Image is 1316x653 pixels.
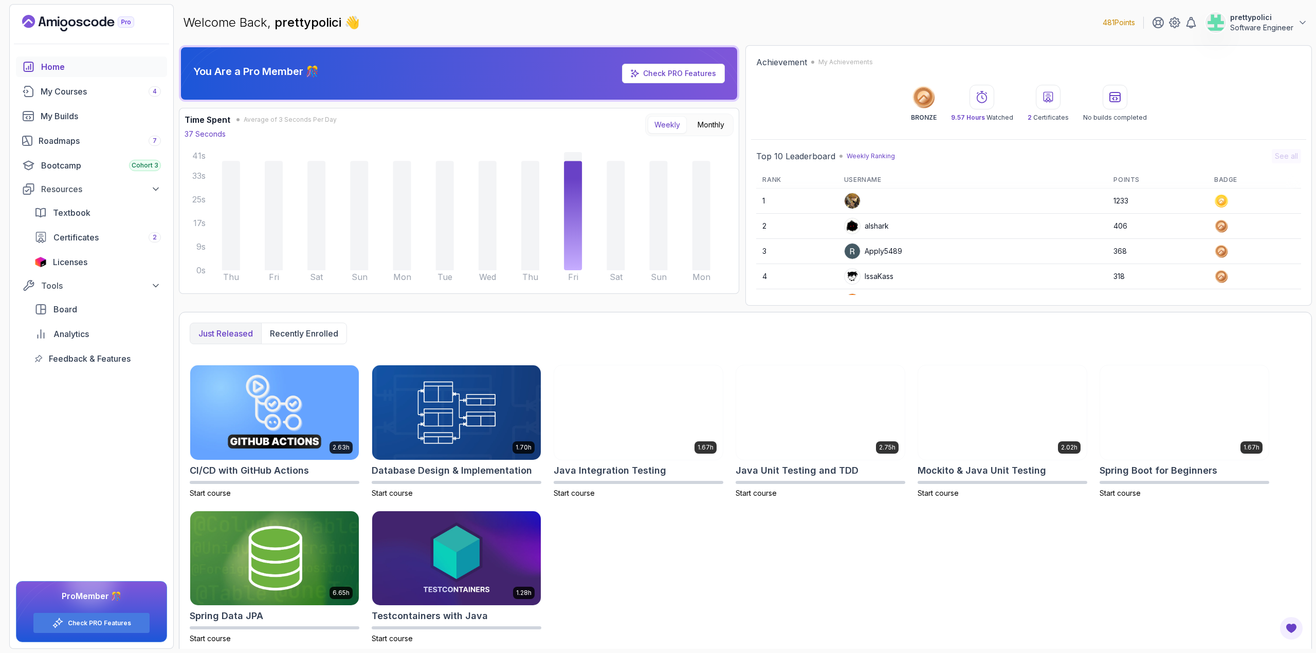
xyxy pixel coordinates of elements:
tspan: 25s [192,194,206,204]
a: builds [16,106,167,126]
span: Start course [190,489,231,497]
p: 481 Points [1103,17,1135,28]
button: Weekly [648,116,687,134]
tspan: 0s [196,265,206,275]
tspan: Fri [269,272,279,282]
td: 1233 [1107,189,1208,214]
img: Java Unit Testing and TDD card [736,365,905,460]
button: Check PRO Features [33,612,150,633]
p: 2.75h [879,443,895,452]
span: Feedback & Features [49,352,131,365]
tspan: Mon [393,272,411,282]
span: Start course [190,634,231,643]
h2: Mockito & Java Unit Testing [918,463,1046,478]
span: Start course [372,489,413,497]
span: 7 [153,137,157,145]
th: Username [838,172,1108,189]
div: Tools [41,279,161,292]
p: 6.65h [333,589,350,597]
a: analytics [28,324,167,344]
img: Spring Data JPA card [190,511,359,606]
span: Licenses [53,256,87,268]
tspan: 9s [196,241,206,252]
a: CI/CD with GitHub Actions card2.63hCI/CD with GitHub ActionsStart course [190,365,359,498]
span: Textbook [53,207,90,219]
td: 406 [1107,214,1208,239]
img: user profile image [845,294,860,309]
span: Start course [736,489,777,497]
button: user profile imageprettypoliciSoftware Engineer [1205,12,1308,33]
tspan: 33s [192,171,206,181]
div: Apply5489 [844,243,902,259]
span: 4 [153,87,157,96]
p: 1.70h [516,443,532,452]
button: Open Feedback Button [1279,616,1304,641]
tspan: Tue [437,272,452,282]
img: jetbrains icon [34,257,47,267]
td: 3 [756,239,837,264]
h2: Testcontainers with Java [372,609,488,623]
td: 1 [756,189,837,214]
p: No builds completed [1083,114,1147,122]
a: bootcamp [16,155,167,176]
tspan: 17s [193,218,206,228]
button: Tools [16,276,167,295]
p: 1.28h [516,589,532,597]
h2: Java Integration Testing [554,463,666,478]
div: Bootcamp [41,159,161,172]
span: prettypolici [275,15,344,30]
h2: Java Unit Testing and TDD [736,463,858,478]
span: 9.57 Hours [951,114,985,121]
tspan: Thu [223,272,239,282]
tspan: Sun [651,272,667,282]
a: Check PRO Features [643,69,716,78]
div: My Builds [41,110,161,122]
div: Roadmaps [39,135,161,147]
h2: Database Design & Implementation [372,463,532,478]
button: See all [1272,149,1301,163]
a: Landing page [22,15,158,31]
img: user profile image [1206,13,1226,32]
h2: Top 10 Leaderboard [756,150,835,162]
a: Spring Boot for Beginners card1.67hSpring Boot for BeginnersStart course [1100,365,1269,498]
p: Software Engineer [1230,23,1293,33]
th: Badge [1208,172,1301,189]
a: Java Unit Testing and TDD card2.75hJava Unit Testing and TDDStart course [736,365,905,498]
a: Database Design & Implementation card1.70hDatabase Design & ImplementationStart course [372,365,541,498]
p: BRONZE [911,114,937,122]
td: 318 [1107,264,1208,289]
a: certificates [28,227,167,248]
a: Mockito & Java Unit Testing card2.02hMockito & Java Unit TestingStart course [918,365,1087,498]
img: Java Integration Testing card [554,365,723,460]
p: My Achievements [818,58,873,66]
div: Home [41,61,161,73]
span: Certificates [53,231,99,244]
a: board [28,299,167,320]
span: Board [53,303,77,315]
tspan: Sat [310,272,323,282]
a: Java Integration Testing card1.67hJava Integration TestingStart course [554,365,723,498]
p: Recently enrolled [270,327,338,340]
img: user profile image [845,218,860,234]
th: Points [1107,172,1208,189]
span: Average of 3 Seconds Per Day [244,116,337,124]
button: Recently enrolled [261,323,346,344]
td: 4 [756,264,837,289]
p: 37 Seconds [185,129,226,139]
button: Monthly [691,116,731,134]
p: prettypolici [1230,12,1293,23]
span: Analytics [53,328,89,340]
span: 2 [1028,114,1032,121]
div: wildmongoosefb425 [844,293,935,310]
tspan: Mon [692,272,710,282]
p: Welcome Back, [183,14,360,31]
p: 2.02h [1061,443,1077,452]
td: 279 [1107,289,1208,314]
tspan: Sun [352,272,368,282]
div: IssaKass [844,268,893,285]
div: alshark [844,218,889,234]
td: 368 [1107,239,1208,264]
a: Check PRO Features [68,619,131,627]
a: feedback [28,348,167,369]
tspan: Thu [522,272,538,282]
